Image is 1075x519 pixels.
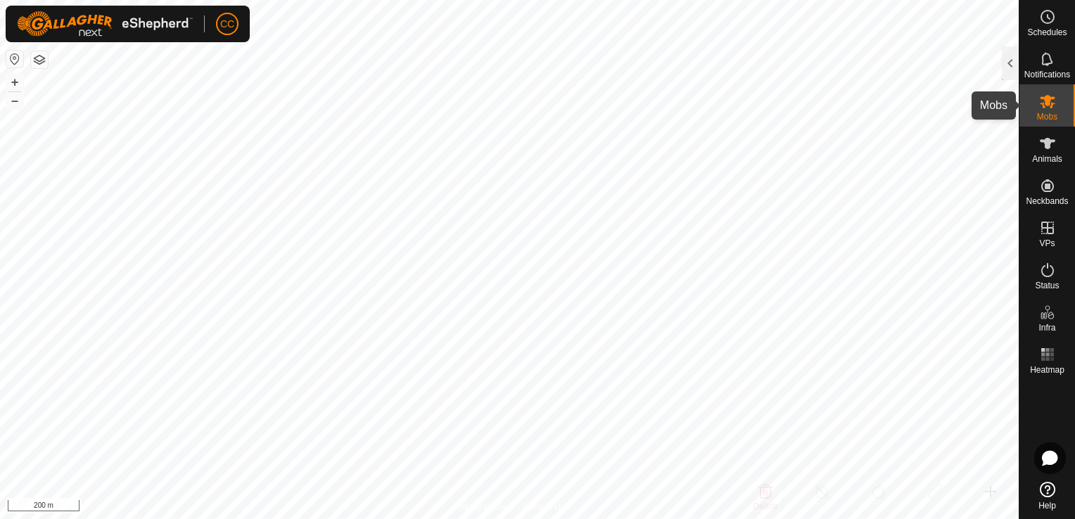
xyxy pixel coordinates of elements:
span: Neckbands [1026,197,1068,205]
span: Mobs [1037,113,1057,121]
span: Heatmap [1030,366,1064,374]
span: Infra [1038,323,1055,332]
span: Animals [1032,155,1062,163]
span: Status [1035,281,1059,290]
button: Reset Map [6,51,23,68]
span: Schedules [1027,28,1067,37]
a: Privacy Policy [454,501,507,513]
span: VPs [1039,239,1055,248]
button: – [6,92,23,109]
a: Help [1019,476,1075,515]
span: Help [1038,501,1056,510]
button: + [6,74,23,91]
span: CC [220,17,234,32]
a: Contact Us [523,501,565,513]
button: Map Layers [31,51,48,68]
span: Notifications [1024,70,1070,79]
img: Gallagher Logo [17,11,193,37]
